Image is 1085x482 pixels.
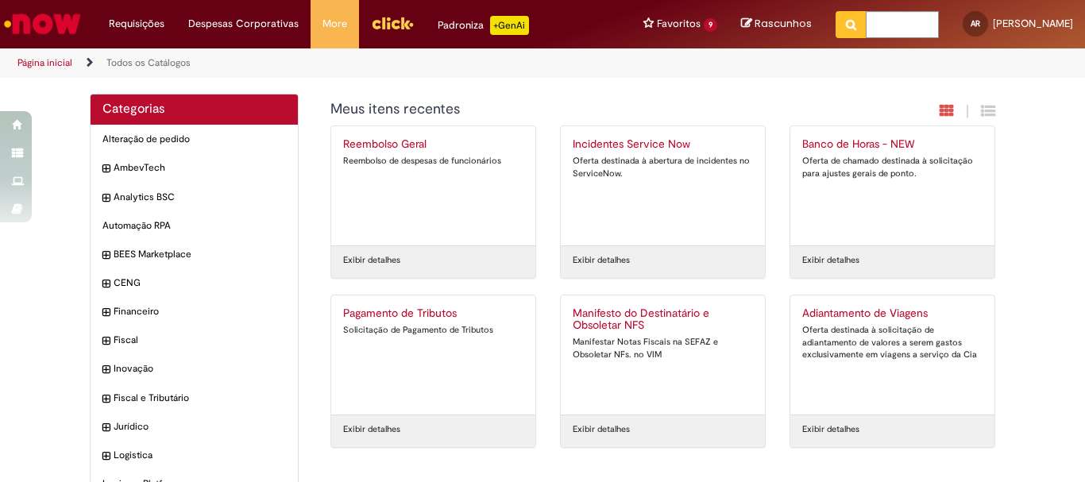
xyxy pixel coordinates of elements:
span: CENG [114,276,286,290]
div: Reembolso de despesas de funcionários [343,155,523,168]
i: expandir categoria BEES Marketplace [102,248,110,264]
i: expandir categoria Jurídico [102,420,110,436]
h2: Manifesto do Destinatário e Obsoletar NFS [573,307,753,333]
div: expandir categoria Jurídico Jurídico [91,412,298,442]
i: expandir categoria AmbevTech [102,161,110,177]
i: expandir categoria Analytics BSC [102,191,110,206]
h2: Categorias [102,102,286,117]
span: Inovação [114,362,286,376]
div: expandir categoria Logistica Logistica [91,441,298,470]
div: Manifestar Notas Fiscais na SEFAZ e Obsoletar NFs. no VIM [573,336,753,361]
a: Exibir detalhes [343,254,400,267]
a: Adiantamento de Viagens Oferta destinada à solicitação de adiantamento de valores a serem gastos ... [790,295,994,415]
img: click_logo_yellow_360x200.png [371,11,414,35]
a: Página inicial [17,56,72,69]
span: More [322,16,347,32]
span: BEES Marketplace [114,248,286,261]
i: expandir categoria Fiscal [102,334,110,349]
img: ServiceNow [2,8,83,40]
a: Todos os Catálogos [106,56,191,69]
a: Exibir detalhes [343,423,400,436]
a: Reembolso Geral Reembolso de despesas de funcionários [331,126,535,245]
button: Pesquisar [836,11,867,38]
div: expandir categoria Fiscal Fiscal [91,326,298,355]
span: Logistica [114,449,286,462]
div: expandir categoria CENG CENG [91,268,298,298]
div: expandir categoria BEES Marketplace BEES Marketplace [91,240,298,269]
span: [PERSON_NAME] [993,17,1073,30]
h2: Pagamento de Tributos [343,307,523,320]
div: Automação RPA [91,211,298,241]
div: expandir categoria Inovação Inovação [91,354,298,384]
h2: Adiantamento de Viagens [802,307,983,320]
a: Banco de Horas - NEW Oferta de chamado destinada à solicitação para ajustes gerais de ponto. [790,126,994,245]
div: Oferta destinada à solicitação de adiantamento de valores a serem gastos exclusivamente em viagen... [802,324,983,361]
span: Jurídico [114,420,286,434]
span: 9 [704,18,717,32]
div: Alteração de pedido [91,125,298,154]
h2: Incidentes Service Now [573,138,753,151]
i: expandir categoria Inovação [102,362,110,378]
i: Exibição de grade [981,103,995,118]
span: Despesas Corporativas [188,16,299,32]
a: Exibir detalhes [802,423,859,436]
div: expandir categoria Financeiro Financeiro [91,297,298,326]
a: Incidentes Service Now Oferta destinada à abertura de incidentes no ServiceNow. [561,126,765,245]
span: AR [971,18,980,29]
span: Financeiro [114,305,286,318]
div: expandir categoria Analytics BSC Analytics BSC [91,183,298,212]
span: Favoritos [657,16,701,32]
span: | [966,102,969,121]
span: AmbevTech [114,161,286,175]
div: expandir categoria AmbevTech AmbevTech [91,153,298,183]
i: expandir categoria CENG [102,276,110,292]
h2: Banco de Horas - NEW [802,138,983,151]
a: Rascunhos [741,17,812,32]
a: Exibir detalhes [573,254,630,267]
i: expandir categoria Logistica [102,449,110,465]
h2: Reembolso Geral [343,138,523,151]
div: Oferta destinada à abertura de incidentes no ServiceNow. [573,155,753,179]
div: Oferta de chamado destinada à solicitação para ajustes gerais de ponto. [802,155,983,179]
ul: Trilhas de página [12,48,712,78]
a: Manifesto do Destinatário e Obsoletar NFS Manifestar Notas Fiscais na SEFAZ e Obsoletar NFs. no VIM [561,295,765,415]
a: Exibir detalhes [573,423,630,436]
span: Rascunhos [755,16,812,31]
i: expandir categoria Fiscal e Tributário [102,391,110,407]
div: Solicitação de Pagamento de Tributos [343,324,523,337]
p: +GenAi [490,16,529,35]
div: Padroniza [438,16,529,35]
a: Pagamento de Tributos Solicitação de Pagamento de Tributos [331,295,535,415]
span: Analytics BSC [114,191,286,204]
a: Exibir detalhes [802,254,859,267]
i: Exibição em cartão [940,103,954,118]
div: expandir categoria Fiscal e Tributário Fiscal e Tributário [91,384,298,413]
i: expandir categoria Financeiro [102,305,110,321]
h1: {"description":"","title":"Meus itens recentes"} Categoria [330,102,824,118]
span: Fiscal e Tributário [114,391,286,405]
span: Alteração de pedido [102,133,286,146]
span: Fiscal [114,334,286,347]
span: Requisições [109,16,164,32]
span: Automação RPA [102,219,286,233]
